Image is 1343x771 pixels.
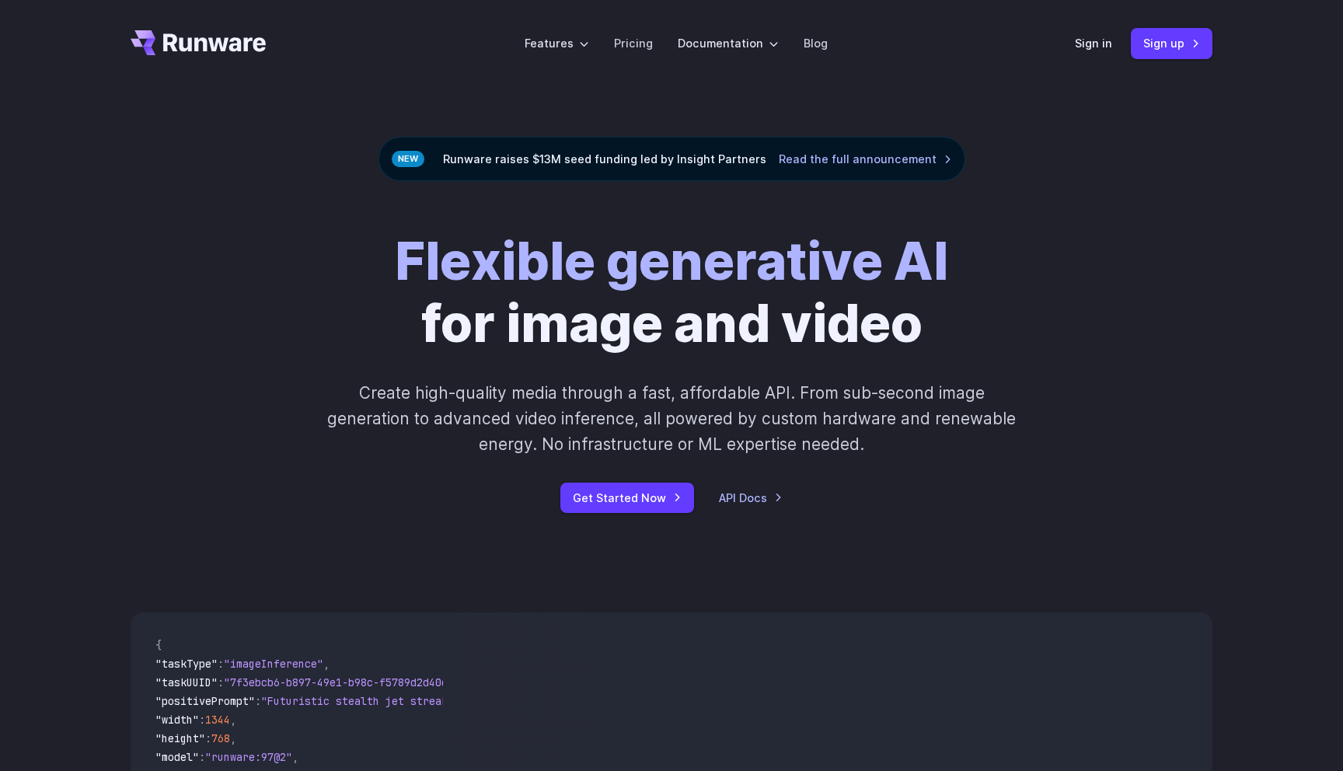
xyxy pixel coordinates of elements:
span: , [292,750,298,764]
a: Blog [804,34,828,52]
a: Get Started Now [560,483,694,513]
span: "height" [155,731,205,745]
span: "width" [155,713,199,727]
span: 768 [211,731,230,745]
span: , [323,657,330,671]
span: "positivePrompt" [155,694,255,708]
span: "imageInference" [224,657,323,671]
span: { [155,638,162,652]
span: "taskType" [155,657,218,671]
label: Features [525,34,589,52]
a: API Docs [719,489,783,507]
span: , [230,731,236,745]
span: "7f3ebcb6-b897-49e1-b98c-f5789d2d40d7" [224,675,460,689]
a: Go to / [131,30,266,55]
a: Sign in [1075,34,1112,52]
span: : [199,713,205,727]
span: , [230,713,236,727]
span: "Futuristic stealth jet streaking through a neon-lit cityscape with glowing purple exhaust" [261,694,827,708]
strong: Flexible generative AI [395,230,948,292]
span: "runware:97@2" [205,750,292,764]
label: Documentation [678,34,779,52]
p: Create high-quality media through a fast, affordable API. From sub-second image generation to adv... [326,380,1018,458]
span: : [199,750,205,764]
span: 1344 [205,713,230,727]
h1: for image and video [395,231,948,355]
span: : [205,731,211,745]
span: "taskUUID" [155,675,218,689]
span: : [218,657,224,671]
a: Sign up [1131,28,1212,58]
a: Read the full announcement [779,150,952,168]
span: "model" [155,750,199,764]
span: : [218,675,224,689]
div: Runware raises $13M seed funding led by Insight Partners [378,137,965,181]
span: : [255,694,261,708]
a: Pricing [614,34,653,52]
